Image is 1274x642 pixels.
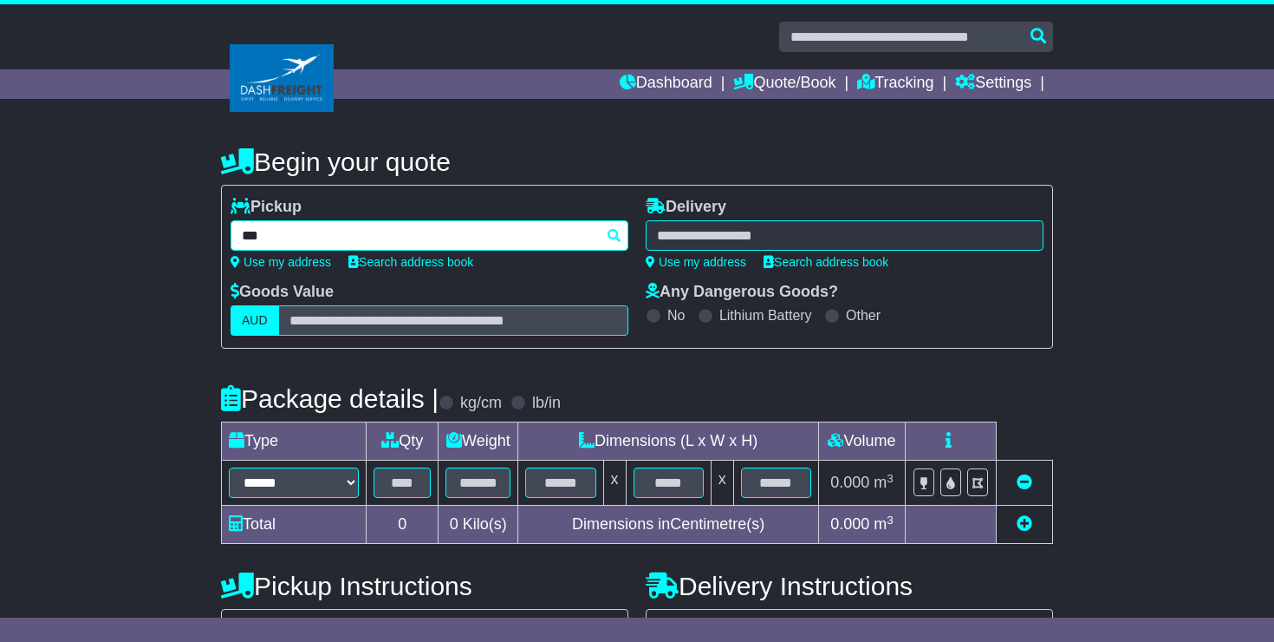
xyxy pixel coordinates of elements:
[231,283,334,302] label: Goods Value
[711,461,733,506] td: x
[646,283,838,302] label: Any Dangerous Goods?
[222,506,367,544] td: Total
[818,423,905,461] td: Volume
[667,307,685,324] label: No
[887,514,894,527] sup: 3
[646,572,1053,600] h4: Delivery Instructions
[221,572,628,600] h4: Pickup Instructions
[518,423,819,461] td: Dimensions (L x W x H)
[733,69,835,99] a: Quote/Book
[450,515,458,533] span: 0
[221,384,439,413] h4: Package details |
[518,506,819,544] td: Dimensions in Centimetre(s)
[646,198,726,217] label: Delivery
[231,220,628,251] typeahead: Please provide city
[1017,474,1032,491] a: Remove this item
[460,394,502,413] label: kg/cm
[874,515,894,533] span: m
[620,69,712,99] a: Dashboard
[719,307,812,324] label: Lithium Battery
[231,255,331,269] a: Use my address
[764,255,888,269] a: Search address book
[1017,515,1032,533] a: Add new item
[231,198,302,217] label: Pickup
[348,255,473,269] a: Search address book
[367,506,439,544] td: 0
[830,515,869,533] span: 0.000
[367,423,439,461] td: Qty
[439,423,518,461] td: Weight
[439,506,518,544] td: Kilo(s)
[846,307,881,324] label: Other
[955,69,1031,99] a: Settings
[646,255,746,269] a: Use my address
[231,305,279,336] label: AUD
[874,474,894,491] span: m
[222,423,367,461] td: Type
[603,461,626,506] td: x
[532,394,561,413] label: lb/in
[857,69,933,99] a: Tracking
[830,474,869,491] span: 0.000
[887,472,894,485] sup: 3
[221,147,1053,176] h4: Begin your quote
